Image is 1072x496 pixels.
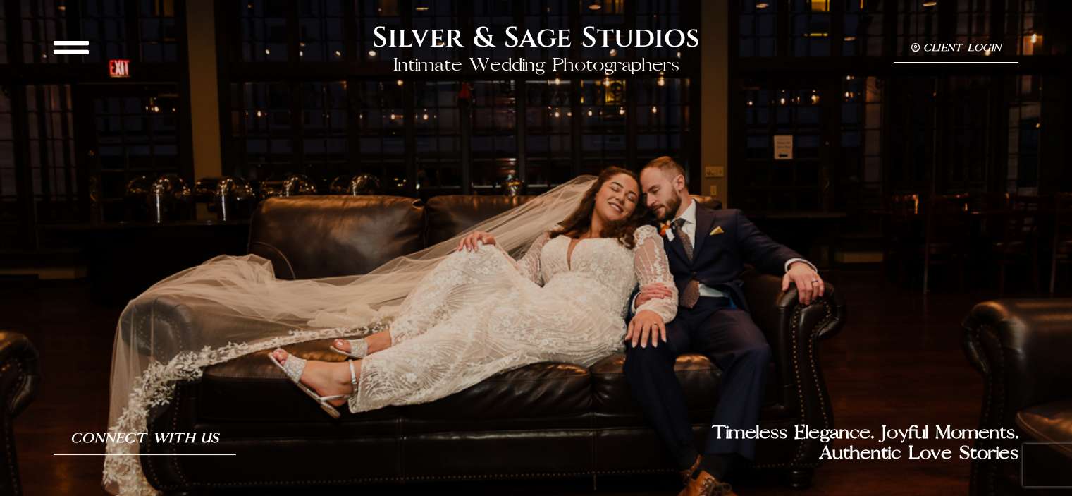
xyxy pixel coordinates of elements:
a: Client Login [894,35,1018,63]
span: Client Login [923,43,1002,54]
h2: Intimate Wedding Photographers [393,55,679,75]
span: Connect With Us [70,431,219,446]
h2: Silver & Sage Studios [372,21,700,55]
a: Connect With Us [54,423,236,455]
h2: Timeless Elegance. Joyful Moments. Authentic Love Stories [536,423,1018,464]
